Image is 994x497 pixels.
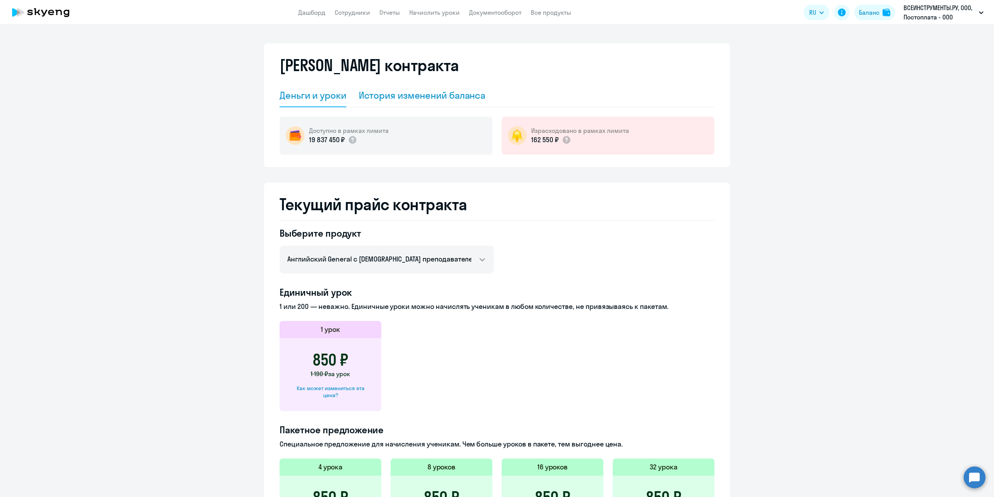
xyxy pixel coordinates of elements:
a: Отчеты [379,9,400,16]
a: Документооборот [469,9,521,16]
a: Начислить уроки [409,9,460,16]
h5: 8 уроков [427,462,456,472]
div: Деньги и уроки [280,89,346,101]
img: balance [883,9,890,16]
div: История изменений баланса [359,89,486,101]
button: RU [804,5,829,20]
div: Как может измениться эта цена? [292,385,369,399]
img: wallet-circle.png [286,126,304,145]
h2: [PERSON_NAME] контракта [280,56,459,75]
span: 1 190 ₽ [311,370,328,378]
p: 1 или 200 — неважно. Единичные уроки можно начислять ученикам в любом количестве, не привязываясь... [280,302,714,312]
span: за урок [328,370,350,378]
img: bell-circle.png [508,126,527,145]
a: Дашборд [298,9,325,16]
p: ВСЕИНСТРУМЕНТЫ.РУ, ООО, Постоплата - ООО ВсеИнструменты.ру [904,3,976,22]
h5: 1 урок [321,324,340,335]
h5: 16 уроков [537,462,568,472]
div: Баланс [859,8,879,17]
button: Балансbalance [854,5,895,20]
h2: Текущий прайс контракта [280,195,714,214]
h4: Единичный урок [280,286,714,298]
h5: Израсходовано в рамках лимита [531,126,629,135]
h5: 32 урока [650,462,678,472]
a: Все продукты [531,9,571,16]
span: RU [809,8,816,17]
h3: 850 ₽ [313,351,348,369]
h5: 4 урока [318,462,343,472]
button: ВСЕИНСТРУМЕНТЫ.РУ, ООО, Постоплата - ООО ВсеИнструменты.ру [900,3,987,22]
h4: Выберите продукт [280,227,494,239]
h5: Доступно в рамках лимита [309,126,389,135]
p: Специальное предложение для начисления ученикам. Чем больше уроков в пакете, тем выгоднее цена. [280,439,714,449]
a: Сотрудники [335,9,370,16]
h4: Пакетное предложение [280,424,714,436]
p: 162 550 ₽ [531,135,559,145]
p: 19 837 450 ₽ [309,135,345,145]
